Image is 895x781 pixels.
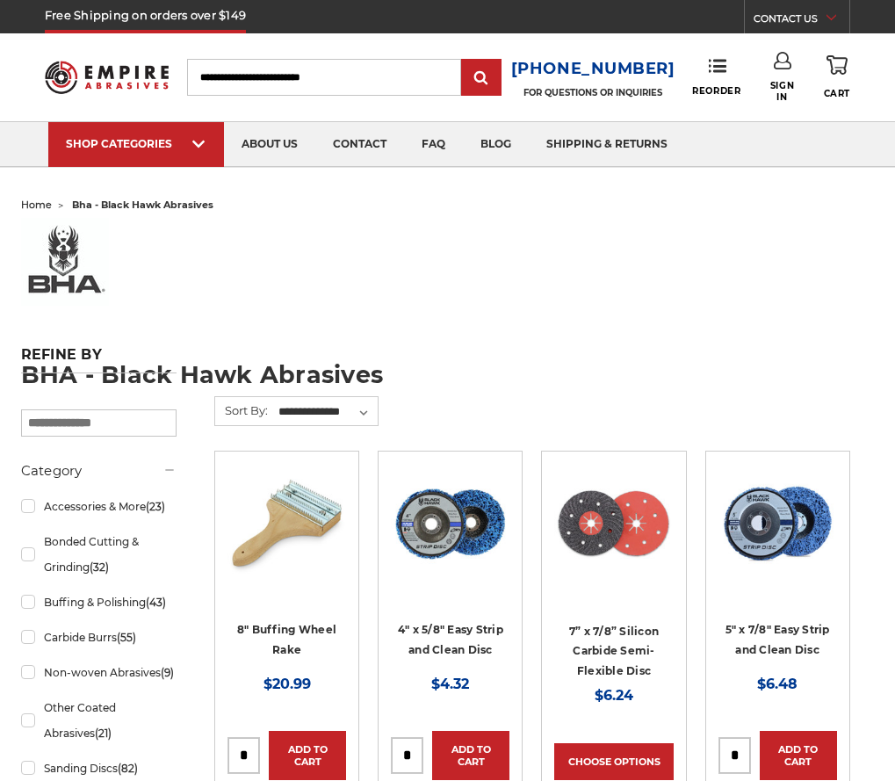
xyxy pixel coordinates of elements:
a: 4" x 5/8" Easy Strip and Clean Disc [398,623,503,656]
span: (23) [146,500,165,513]
span: (43) [146,596,166,609]
h5: Refine by [21,346,177,373]
a: Accessories & More [21,491,177,522]
a: Non-woven Abrasives [21,657,177,688]
a: Choose Options [554,743,673,780]
a: Carbide Burrs [21,622,177,653]
h5: Category [21,460,177,481]
a: Other Coated Abrasives [21,692,177,748]
span: (32) [90,560,109,574]
input: Submit [464,61,499,96]
span: $4.32 [431,676,469,692]
a: contact [315,122,404,167]
a: 5" x 7/8" Easy Strip and Clean Disc [725,623,830,656]
h1: BHA - Black Hawk Abrasives [21,363,875,387]
span: $20.99 [263,676,311,692]
a: Add to Cart [760,731,837,780]
img: 8 inch single handle buffing wheel rake [227,464,346,582]
span: Sign In [764,80,800,103]
span: (55) [117,631,136,644]
a: Cart [824,52,850,102]
img: 7" x 7/8" Silicon Carbide Semi Flex Disc [554,464,673,582]
a: Reorder [692,58,740,96]
a: 8" Buffing Wheel Rake [237,623,336,656]
a: Add to Cart [432,731,509,780]
span: $6.24 [595,687,633,704]
a: home [21,199,52,211]
div: SHOP CATEGORIES [66,137,206,150]
a: faq [404,122,463,167]
a: Buffing & Polishing [21,587,177,618]
img: blue clean and strip disc [718,464,837,582]
a: shipping & returns [529,122,685,167]
select: Sort By: [276,399,378,425]
span: (21) [95,727,112,740]
a: Bonded Cutting & Grinding [21,526,177,582]
span: $6.48 [757,676,798,692]
span: (82) [118,762,138,775]
span: Cart [824,88,850,99]
span: (9) [161,666,174,679]
span: Reorder [692,85,740,97]
a: CONTACT US [754,9,849,33]
a: about us [224,122,315,167]
a: 7” x 7/8” Silicon Carbide Semi-Flexible Disc [569,625,659,677]
img: Empire Abrasives [45,53,169,101]
a: blog [463,122,529,167]
a: Add to Cart [269,731,346,780]
a: [PHONE_NUMBER] [511,56,675,82]
span: bha - black hawk abrasives [72,199,213,211]
img: bha%20logo_1578506219__73569.original.jpg [21,218,109,306]
p: FOR QUESTIONS OR INQUIRIES [511,87,675,98]
img: 4" x 5/8" easy strip and clean discs [391,464,509,582]
label: Sort By: [215,397,268,423]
